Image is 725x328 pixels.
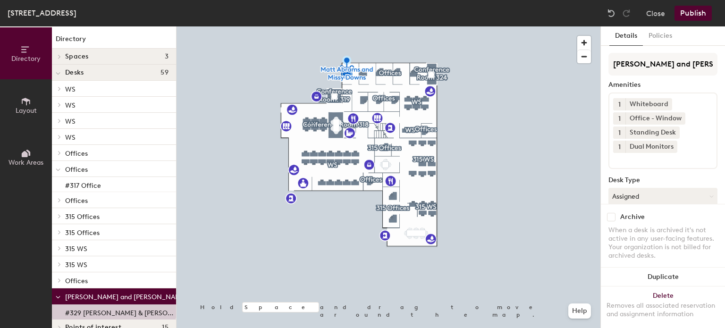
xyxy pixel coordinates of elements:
div: Archive [620,213,645,221]
button: Close [646,6,665,21]
span: WS [65,85,76,93]
div: Office - Window [625,112,685,125]
button: Duplicate [601,268,725,286]
span: WS [65,101,76,109]
span: Desks [65,69,84,76]
button: 1 [613,98,625,110]
img: Redo [622,8,631,18]
p: #317 Office [65,179,101,190]
span: WS [65,134,76,142]
span: Offices [65,150,88,158]
button: Publish [674,6,712,21]
span: 315 WS [65,245,87,253]
div: Whiteboard [625,98,672,110]
span: Layout [16,107,37,115]
span: 1 [618,142,621,152]
div: When a desk is archived it's not active in any user-facing features. Your organization is not bil... [608,226,717,260]
span: 1 [618,128,621,138]
span: 1 [618,100,621,109]
img: Undo [607,8,616,18]
button: 1 [613,126,625,139]
span: 315 WS [65,261,87,269]
span: 59 [160,69,169,76]
button: Help [568,303,591,319]
div: Removes all associated reservation and assignment information [607,302,719,319]
span: 315 Offices [65,229,100,237]
button: Assigned [608,188,717,205]
p: #329 [PERSON_NAME] & [PERSON_NAME] - Partnered Office [65,306,174,317]
button: Details [609,26,643,46]
div: [STREET_ADDRESS] [8,7,76,19]
div: Dual Monitors [625,141,677,153]
span: 315 Offices [65,213,100,221]
span: Work Areas [8,159,43,167]
span: 1 [618,114,621,124]
button: 1 [613,112,625,125]
span: Spaces [65,53,89,60]
span: Offices [65,166,88,174]
span: 3 [165,53,169,60]
button: DeleteRemoves all associated reservation and assignment information [601,286,725,328]
h1: Directory [52,34,176,49]
button: Policies [643,26,678,46]
div: Standing Desk [625,126,680,139]
span: Offices [65,277,88,285]
span: Offices [65,197,88,205]
span: [PERSON_NAME] and [PERSON_NAME] [65,293,187,301]
div: Desk Type [608,177,717,184]
span: Directory [11,55,41,63]
button: 1 [613,141,625,153]
span: WS [65,118,76,126]
div: Amenities [608,81,717,89]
